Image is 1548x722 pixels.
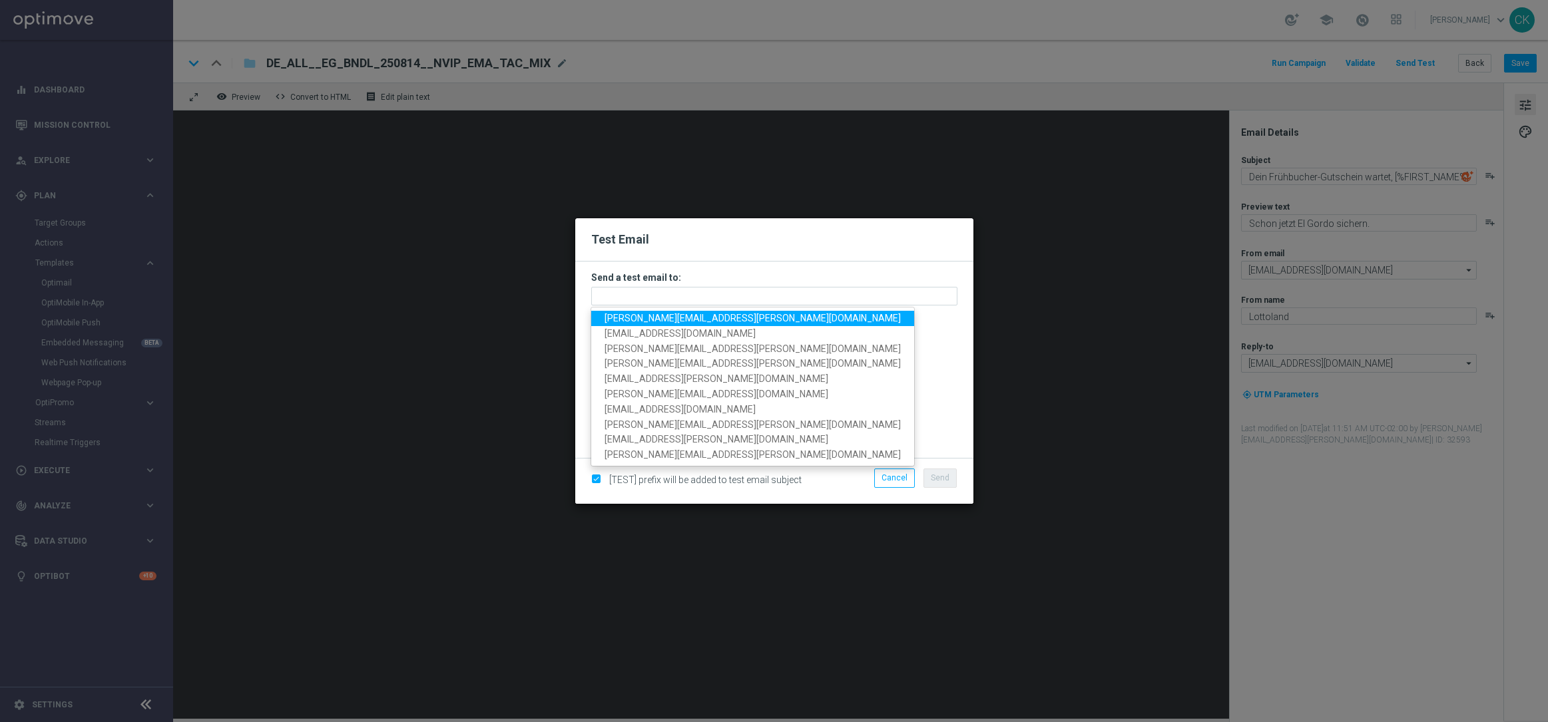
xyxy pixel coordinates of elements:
span: [PERSON_NAME][EMAIL_ADDRESS][PERSON_NAME][DOMAIN_NAME] [605,359,901,369]
span: [TEST] prefix will be added to test email subject [609,474,802,485]
a: [EMAIL_ADDRESS][DOMAIN_NAME] [591,402,914,417]
h2: Test Email [591,232,957,248]
span: [EMAIL_ADDRESS][PERSON_NAME][DOMAIN_NAME] [605,374,828,385]
a: [EMAIL_ADDRESS][PERSON_NAME][DOMAIN_NAME] [591,433,914,448]
a: [EMAIL_ADDRESS][DOMAIN_NAME] [591,326,914,341]
span: [PERSON_NAME][EMAIL_ADDRESS][PERSON_NAME][DOMAIN_NAME] [605,313,901,323]
a: [PERSON_NAME][EMAIL_ADDRESS][PERSON_NAME][DOMAIN_NAME] [591,341,914,357]
a: [PERSON_NAME][EMAIL_ADDRESS][PERSON_NAME][DOMAIN_NAME] [591,417,914,433]
span: [EMAIL_ADDRESS][DOMAIN_NAME] [605,404,756,415]
span: [PERSON_NAME][EMAIL_ADDRESS][PERSON_NAME][DOMAIN_NAME] [605,419,901,430]
h3: Send a test email to: [591,271,957,283]
span: [EMAIL_ADDRESS][DOMAIN_NAME] [605,328,756,339]
span: [PERSON_NAME][EMAIL_ADDRESS][PERSON_NAME][DOMAIN_NAME] [605,450,901,460]
a: [PERSON_NAME][EMAIL_ADDRESS][PERSON_NAME][DOMAIN_NAME] [591,448,914,463]
span: [PERSON_NAME][EMAIL_ADDRESS][DOMAIN_NAME] [605,389,828,399]
button: Send [923,468,957,487]
a: [PERSON_NAME][EMAIL_ADDRESS][DOMAIN_NAME] [591,387,914,402]
span: [PERSON_NAME][EMAIL_ADDRESS][PERSON_NAME][DOMAIN_NAME] [605,343,901,354]
a: [EMAIL_ADDRESS][PERSON_NAME][DOMAIN_NAME] [591,372,914,387]
span: [EMAIL_ADDRESS][PERSON_NAME][DOMAIN_NAME] [605,435,828,445]
a: [PERSON_NAME][EMAIL_ADDRESS][PERSON_NAME][DOMAIN_NAME] [591,311,914,326]
span: Send [931,473,949,482]
a: [PERSON_NAME][EMAIL_ADDRESS][PERSON_NAME][DOMAIN_NAME] [591,357,914,372]
button: Cancel [874,468,915,487]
